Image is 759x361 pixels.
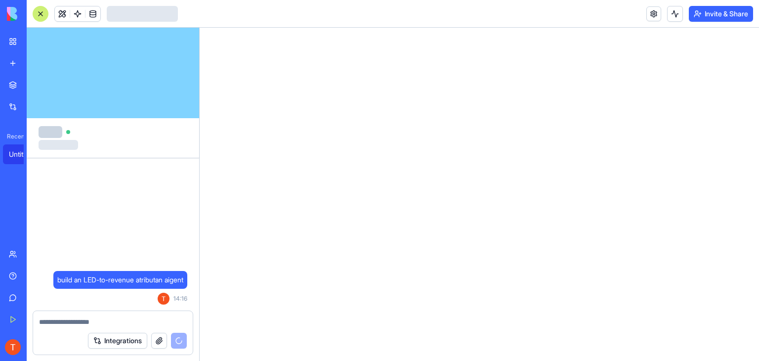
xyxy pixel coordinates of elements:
img: logo [7,7,68,21]
span: build an LED-to-revenue atributan aigent [57,275,183,285]
div: Untitled App [9,149,37,159]
button: Invite & Share [689,6,753,22]
span: Recent [3,133,24,140]
img: ACg8ocLDpVl1swD76Xm_DxTYvs-9X2-qOzDMiyDj85z6Ua2MfEk1OQ=s96-c [5,339,21,355]
a: Untitled App [3,144,42,164]
span: 14:16 [173,295,187,303]
button: Integrations [88,333,147,349]
img: ACg8ocLDpVl1swD76Xm_DxTYvs-9X2-qOzDMiyDj85z6Ua2MfEk1OQ=s96-c [158,293,169,305]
